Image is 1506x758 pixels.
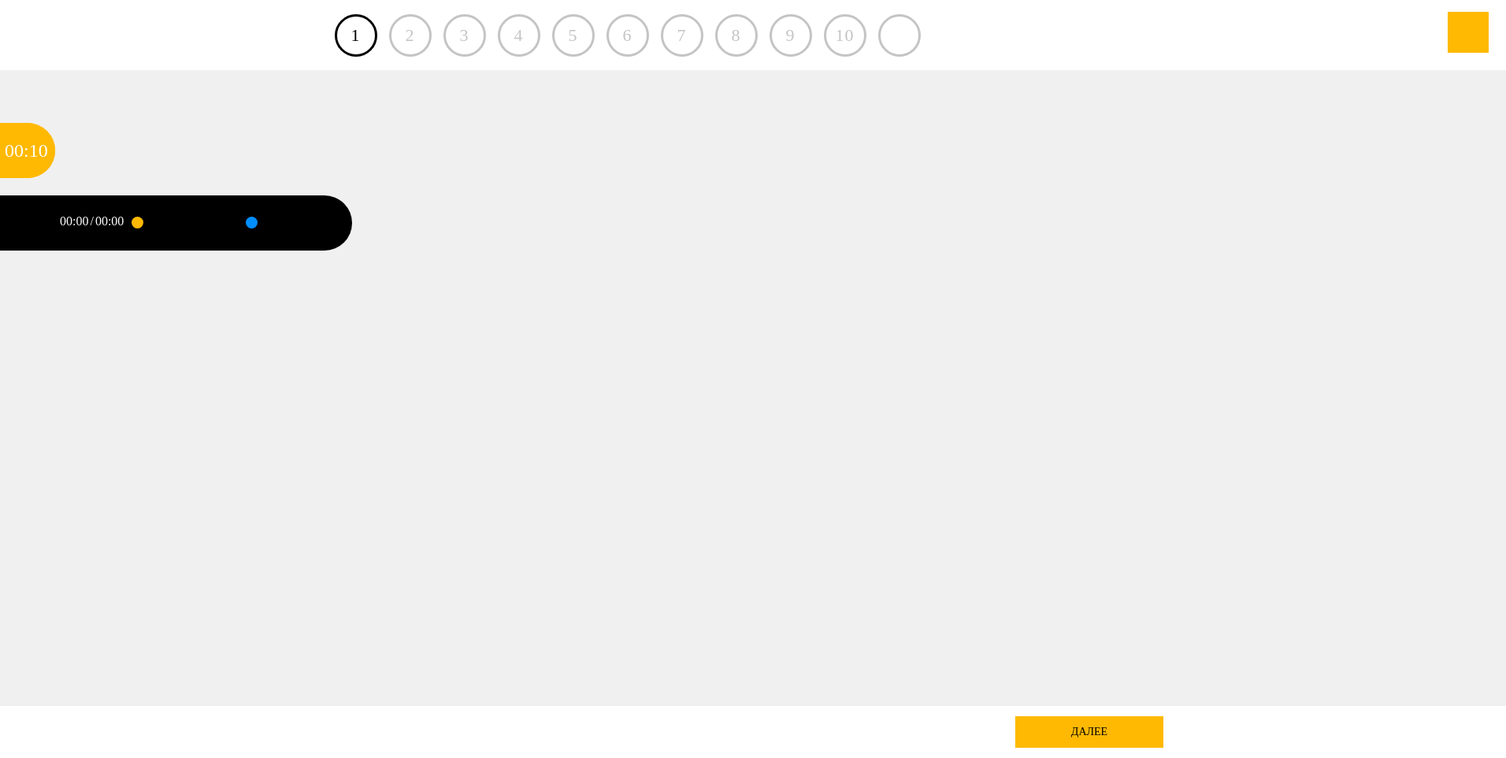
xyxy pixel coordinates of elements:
div: 00 [5,123,24,178]
div: 10 [824,14,866,57]
a: 1 [335,14,377,57]
div: 9 [770,14,812,57]
div: 00:00 [60,215,88,228]
div: далее [1015,716,1163,748]
div: 4 [498,14,540,57]
div: 6 [606,14,649,57]
div: 5 [552,14,595,57]
div: 7 [661,14,703,57]
div: 3 [443,14,486,57]
div: / [90,215,93,228]
div: 00:00 [95,215,124,228]
div: 2 [389,14,432,57]
div: 8 [715,14,758,57]
div: 10 [29,123,48,178]
div: : [24,123,29,178]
